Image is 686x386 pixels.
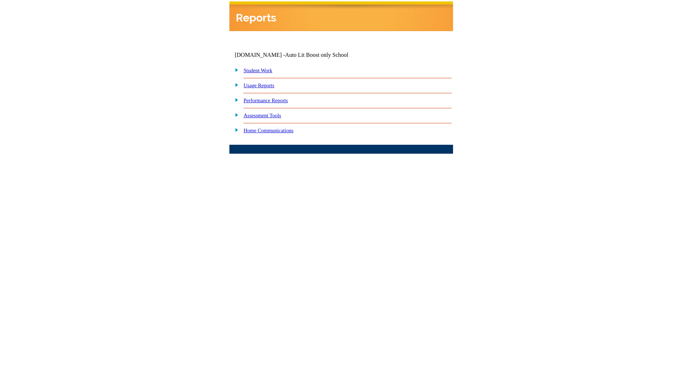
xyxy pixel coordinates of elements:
[244,113,281,118] a: Assessment Tools
[231,96,239,103] img: plus.gif
[231,112,239,118] img: plus.gif
[285,52,348,58] nobr: Auto Lit Boost only School
[231,127,239,133] img: plus.gif
[231,66,239,73] img: plus.gif
[244,68,272,73] a: Student Work
[235,52,366,58] td: [DOMAIN_NAME] -
[244,98,288,103] a: Performance Reports
[244,128,294,133] a: Home Communications
[229,1,453,31] img: header
[231,81,239,88] img: plus.gif
[244,83,274,88] a: Usage Reports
